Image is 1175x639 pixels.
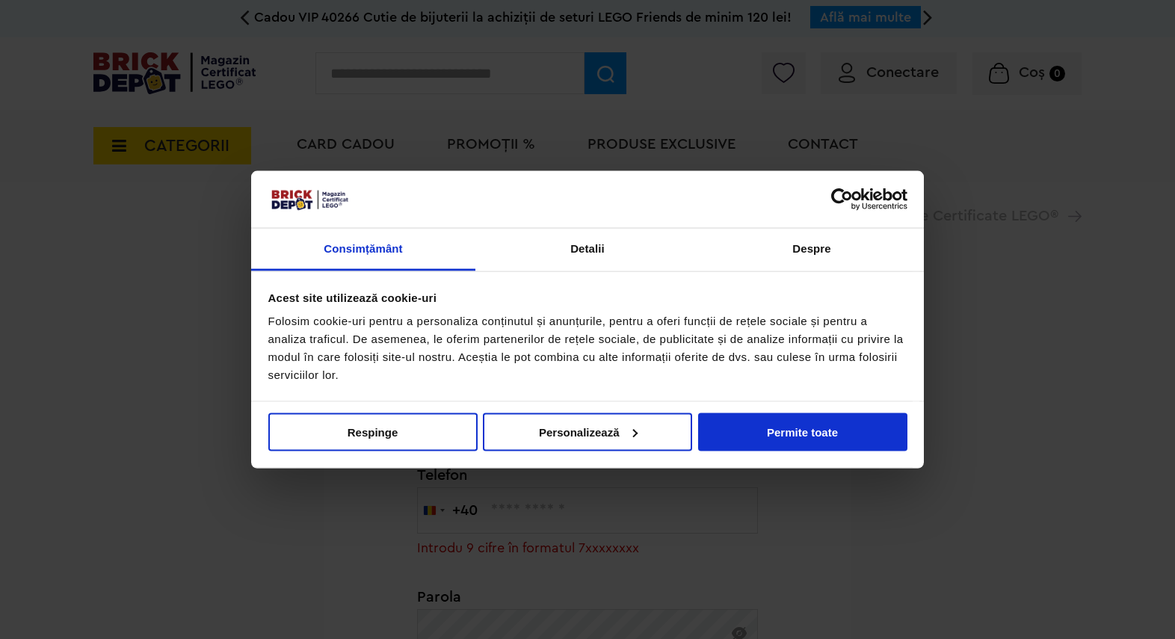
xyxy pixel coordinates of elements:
[483,413,692,451] button: Personalizează
[268,413,478,451] button: Respinge
[268,288,907,306] div: Acest site utilizează cookie-uri
[777,188,907,210] a: Usercentrics Cookiebot - opens in a new window
[698,413,907,451] button: Permite toate
[268,312,907,384] div: Folosim cookie-uri pentru a personaliza conținutul și anunțurile, pentru a oferi funcții de rețel...
[268,188,351,212] img: siglă
[475,229,700,271] a: Detalii
[251,229,475,271] a: Consimțământ
[700,229,924,271] a: Despre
